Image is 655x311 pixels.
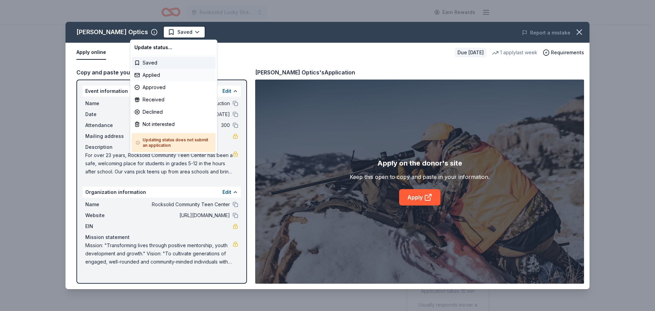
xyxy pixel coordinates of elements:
[132,41,216,54] div: Update status...
[132,106,216,118] div: Declined
[132,81,216,94] div: Approved
[200,8,254,16] span: Rocksolid Lucky Shamrock Auction
[132,69,216,81] div: Applied
[132,118,216,130] div: Not interested
[136,137,212,148] h5: Updating status does not submit an application
[132,57,216,69] div: Saved
[132,94,216,106] div: Received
